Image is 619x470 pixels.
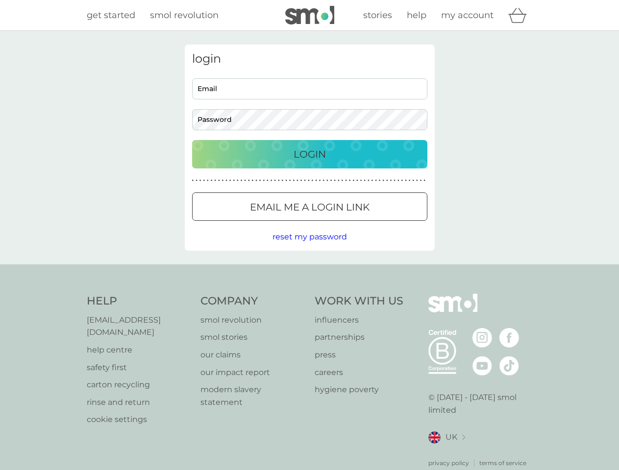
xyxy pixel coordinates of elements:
[282,178,284,183] p: ●
[87,10,135,21] span: get started
[412,178,414,183] p: ●
[379,178,381,183] p: ●
[428,391,533,416] p: © [DATE] - [DATE] smol limited
[334,178,336,183] p: ●
[272,232,347,241] span: reset my password
[499,356,519,376] img: visit the smol Tiktok page
[192,178,194,183] p: ●
[368,178,370,183] p: ●
[375,178,377,183] p: ●
[259,178,261,183] p: ●
[304,178,306,183] p: ●
[237,178,239,183] p: ●
[87,294,191,309] h4: Help
[285,178,287,183] p: ●
[499,328,519,348] img: visit the smol Facebook page
[274,178,276,183] p: ●
[192,140,427,168] button: Login
[360,178,362,183] p: ●
[200,314,305,327] a: smol revolution
[315,178,317,183] p: ●
[200,366,305,379] a: our impact report
[472,356,492,376] img: visit the smol Youtube page
[345,178,347,183] p: ●
[319,178,321,183] p: ●
[308,178,310,183] p: ●
[297,178,298,183] p: ●
[397,178,399,183] p: ●
[363,10,392,21] span: stories
[214,178,216,183] p: ●
[428,294,477,327] img: smol
[407,10,426,21] span: help
[87,314,191,339] a: [EMAIL_ADDRESS][DOMAIN_NAME]
[315,331,403,344] a: partnerships
[330,178,332,183] p: ●
[462,435,465,440] img: select a new location
[207,178,209,183] p: ●
[87,361,191,374] a: safety first
[315,366,403,379] a: careers
[394,178,396,183] p: ●
[294,146,326,162] p: Login
[441,10,494,21] span: my account
[200,349,305,361] a: our claims
[271,178,272,183] p: ●
[199,178,201,183] p: ●
[255,178,257,183] p: ●
[87,344,191,356] p: help centre
[363,8,392,23] a: stories
[250,199,370,215] p: Email me a login link
[315,383,403,396] a: hygiene poverty
[196,178,198,183] p: ●
[420,178,422,183] p: ●
[405,178,407,183] p: ●
[312,178,314,183] p: ●
[285,6,334,24] img: smol
[87,378,191,391] a: carton recycling
[87,413,191,426] p: cookie settings
[364,178,366,183] p: ●
[150,10,219,21] span: smol revolution
[87,8,135,23] a: get started
[200,383,305,408] a: modern slavery statement
[409,178,411,183] p: ●
[211,178,213,183] p: ●
[356,178,358,183] p: ●
[472,328,492,348] img: visit the smol Instagram page
[349,178,351,183] p: ●
[272,231,347,243] button: reset my password
[428,458,469,468] a: privacy policy
[87,396,191,409] a: rinse and return
[407,8,426,23] a: help
[386,178,388,183] p: ●
[401,178,403,183] p: ●
[352,178,354,183] p: ●
[150,8,219,23] a: smol revolution
[200,331,305,344] a: smol stories
[252,178,254,183] p: ●
[342,178,344,183] p: ●
[322,178,324,183] p: ●
[441,8,494,23] a: my account
[244,178,246,183] p: ●
[315,349,403,361] a: press
[390,178,392,183] p: ●
[203,178,205,183] p: ●
[293,178,295,183] p: ●
[371,178,373,183] p: ●
[315,294,403,309] h4: Work With Us
[416,178,418,183] p: ●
